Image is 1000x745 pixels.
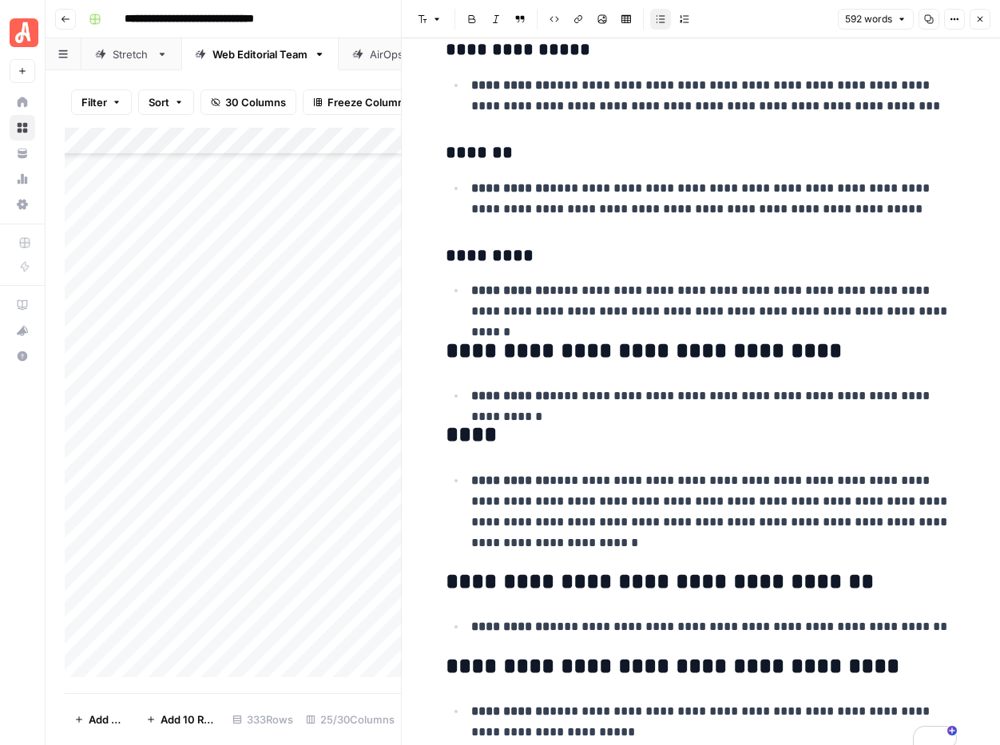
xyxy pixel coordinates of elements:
[200,89,296,115] button: 30 Columns
[161,711,216,727] span: Add 10 Rows
[149,94,169,110] span: Sort
[10,89,35,115] a: Home
[339,38,451,70] a: AirOps QA
[10,115,35,141] a: Browse
[845,12,892,26] span: 592 words
[10,141,35,166] a: Your Data
[137,707,226,732] button: Add 10 Rows
[225,94,286,110] span: 30 Columns
[838,9,914,30] button: 592 words
[81,94,107,110] span: Filter
[10,292,35,318] a: AirOps Academy
[10,192,35,217] a: Settings
[10,18,38,47] img: Angi Logo
[138,89,194,115] button: Sort
[65,707,137,732] button: Add Row
[10,166,35,192] a: Usage
[327,94,410,110] span: Freeze Columns
[89,711,127,727] span: Add Row
[10,319,34,343] div: What's new?
[300,707,401,732] div: 25/30 Columns
[181,38,339,70] a: Web Editorial Team
[10,13,35,53] button: Workspace: Angi
[10,343,35,369] button: Help + Support
[113,46,150,62] div: Stretch
[212,46,308,62] div: Web Editorial Team
[303,89,420,115] button: Freeze Columns
[10,318,35,343] button: What's new?
[226,707,300,732] div: 333 Rows
[81,38,181,70] a: Stretch
[370,46,420,62] div: AirOps QA
[71,89,132,115] button: Filter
